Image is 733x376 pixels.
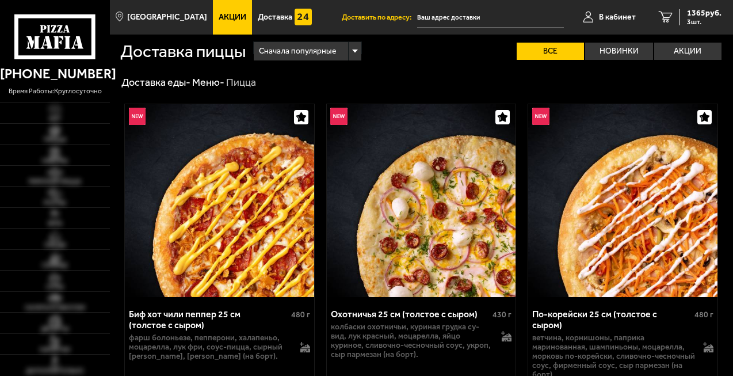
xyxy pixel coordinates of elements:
img: Новинка [532,108,549,125]
h1: Доставка пиццы [120,43,246,60]
span: Доставить по адресу: [342,14,417,21]
span: 480 г [694,310,713,320]
span: Доставка [258,13,292,21]
a: Меню- [192,76,224,89]
span: Новоколомяжский проспект, 11 [417,7,564,28]
span: 1365 руб. [687,9,721,17]
img: 15daf4d41897b9f0e9f617042186c801.svg [295,9,312,26]
div: По-корейски 25 см (толстое с сыром) [532,309,692,331]
span: В кабинет [599,13,636,21]
a: НовинкаБиф хот чили пеппер 25 см (толстое с сыром) [125,104,314,297]
label: Акции [654,43,721,60]
p: колбаски охотничьи, куриная грудка су-вид, лук красный, моцарелла, яйцо куриное, сливочно-чесночн... [331,322,494,359]
a: Доставка еды- [121,76,190,89]
span: [GEOGRAPHIC_DATA] [127,13,207,21]
span: Акции [219,13,246,21]
a: НовинкаОхотничья 25 см (толстое с сыром) [327,104,516,297]
span: Сначала популярные [259,40,336,62]
label: Все [517,43,584,60]
img: Охотничья 25 см (толстое с сыром) [327,104,516,297]
span: 480 г [291,310,310,320]
a: НовинкаПо-корейски 25 см (толстое с сыром) [528,104,717,297]
span: 3 шт. [687,18,721,25]
div: Охотничья 25 см (толстое с сыром) [331,309,490,320]
div: Пицца [226,76,256,89]
img: Новинка [129,108,146,125]
p: фарш болоньезе, пепперони, халапеньо, моцарелла, лук фри, соус-пицца, сырный [PERSON_NAME], [PERS... [129,333,292,361]
div: Биф хот чили пеппер 25 см (толстое с сыром) [129,309,288,331]
label: Новинки [585,43,652,60]
img: Новинка [330,108,348,125]
img: По-корейски 25 см (толстое с сыром) [528,104,717,297]
img: Биф хот чили пеппер 25 см (толстое с сыром) [125,104,314,297]
span: 430 г [493,310,511,320]
input: Ваш адрес доставки [417,7,564,28]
